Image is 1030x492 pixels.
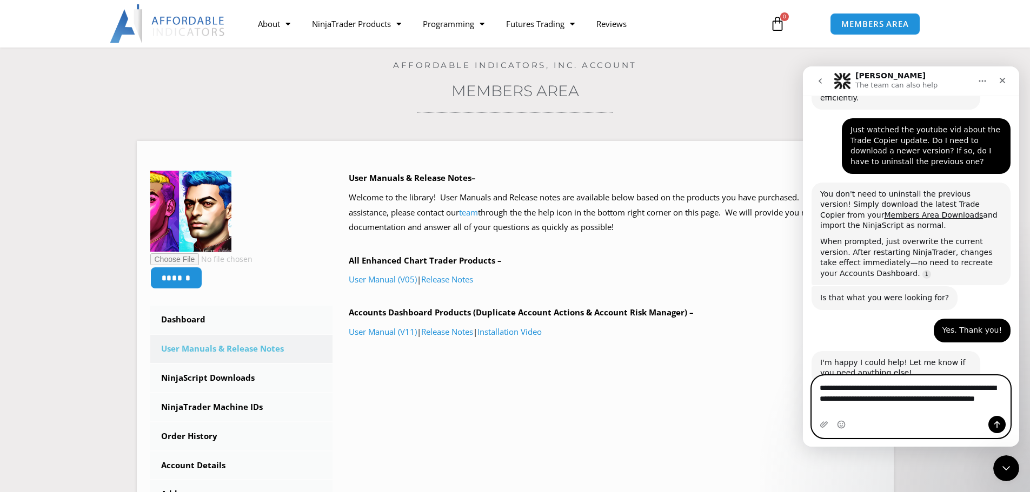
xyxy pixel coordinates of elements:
[754,8,801,39] a: 0
[150,335,333,363] a: User Manuals & Release Notes
[412,11,495,36] a: Programming
[349,190,880,235] p: Welcome to the library! User Manuals and Release notes are available below based on the products ...
[841,20,909,28] span: MEMBERS AREA
[349,307,694,318] b: Accounts Dashboard Products (Duplicate Account Actions & Account Risk Manager) –
[803,66,1019,447] iframe: Intercom live chat
[349,326,417,337] a: User Manual (V11)
[451,82,579,100] a: Members Area
[780,12,789,21] span: 0
[477,326,542,337] a: Installation Video
[150,306,333,334] a: Dashboard
[110,4,226,43] img: LogoAI | Affordable Indicators – NinjaTrader
[993,455,1019,481] iframe: Intercom live chat
[586,11,637,36] a: Reviews
[301,11,412,36] a: NinjaTrader Products
[495,11,586,36] a: Futures Trading
[349,325,880,340] p: | |
[349,172,476,183] b: User Manuals & Release Notes–
[150,393,333,421] a: NinjaTrader Machine IDs
[150,364,333,392] a: NinjaScript Downloads
[421,274,473,285] a: Release Notes
[247,11,301,36] a: About
[349,272,880,287] p: |
[247,11,757,36] nav: Menu
[459,207,478,218] a: team
[393,60,637,70] a: Affordable Indicators, Inc. Account
[150,422,333,450] a: Order History
[150,171,231,252] img: 6c03772a1b9db25130b9c8da6712e14bcf35d63641468c269efb1434c7743a47
[349,274,417,285] a: User Manual (V05)
[349,255,502,266] b: All Enhanced Chart Trader Products –
[830,13,920,35] a: MEMBERS AREA
[150,451,333,480] a: Account Details
[421,326,473,337] a: Release Notes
